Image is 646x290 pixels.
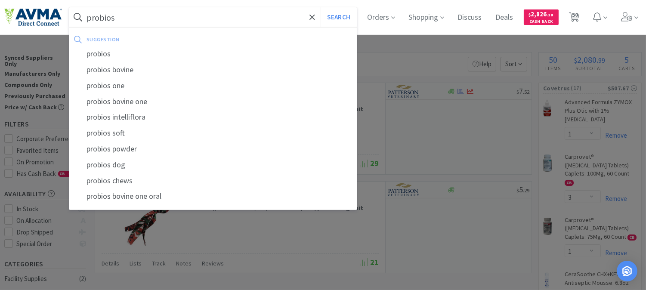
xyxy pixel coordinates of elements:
[69,94,357,110] div: probios bovine one
[69,62,357,78] div: probios bovine
[69,78,357,94] div: probios one
[492,14,517,22] a: Deals
[566,15,583,22] a: 50
[69,7,357,27] input: Search by item, sku, manufacturer, ingredient, size...
[69,46,357,62] div: probios
[69,125,357,141] div: probios soft
[69,173,357,189] div: probios chews
[454,14,485,22] a: Discuss
[69,141,357,157] div: probios powder
[617,261,637,281] div: Open Intercom Messenger
[529,10,553,18] span: 2,826
[87,33,235,46] div: suggestion
[547,12,553,18] span: . 18
[4,8,62,26] img: e4e33dab9f054f5782a47901c742baa9_102.png
[524,6,559,29] a: $2,826.18Cash Back
[69,188,357,204] div: probios bovine one oral
[69,109,357,125] div: probios intelliflora
[529,19,553,25] span: Cash Back
[69,157,357,173] div: probios dog
[529,12,531,18] span: $
[321,7,356,27] button: Search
